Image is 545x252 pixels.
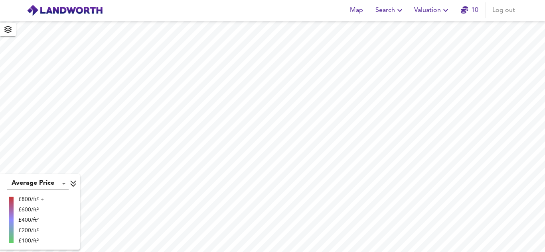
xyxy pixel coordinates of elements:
button: Log out [489,2,518,18]
button: Map [344,2,369,18]
img: logo [27,4,103,16]
button: Valuation [411,2,454,18]
div: £400/ft² [18,216,44,224]
div: £200/ft² [18,227,44,234]
button: 10 [457,2,482,18]
div: £100/ft² [18,237,44,245]
span: Valuation [414,5,450,16]
span: Log out [492,5,515,16]
div: £800/ft² + [18,195,44,203]
a: 10 [461,5,478,16]
div: Average Price [7,177,69,190]
div: £600/ft² [18,206,44,214]
span: Map [347,5,366,16]
button: Search [372,2,408,18]
span: Search [375,5,405,16]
